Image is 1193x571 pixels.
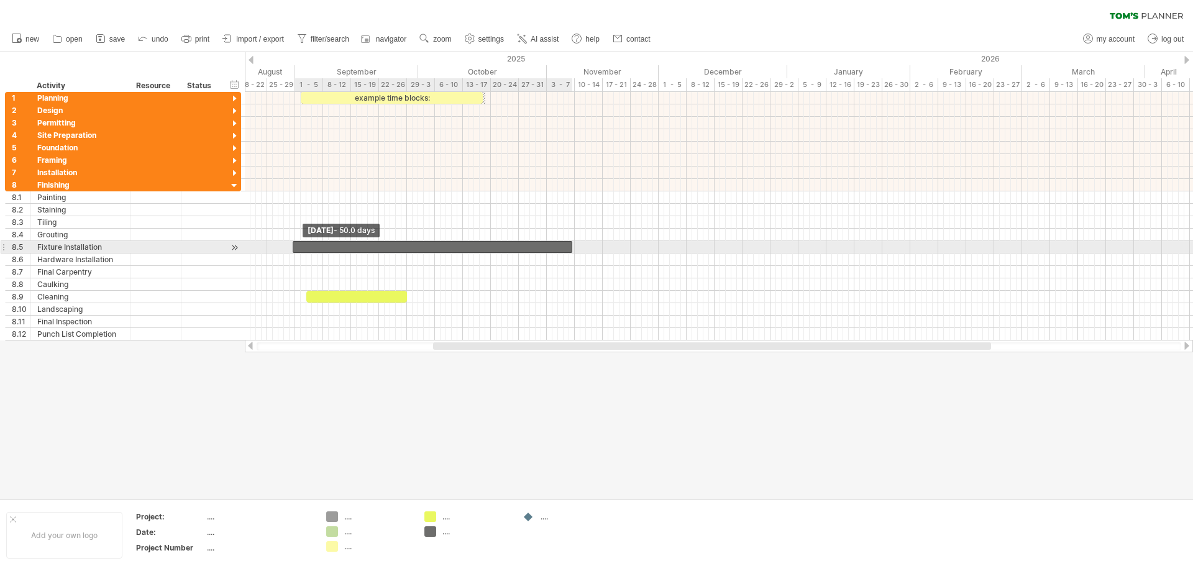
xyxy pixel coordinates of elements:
[37,291,124,303] div: Cleaning
[294,31,353,47] a: filter/search
[575,78,603,91] div: 10 - 14
[798,78,826,91] div: 5 - 9
[12,216,30,228] div: 8.3
[229,241,240,254] div: scroll to activity
[659,65,787,78] div: December 2025
[37,328,124,340] div: Punch List Completion
[12,316,30,327] div: 8.11
[37,179,124,191] div: Finishing
[37,191,124,203] div: Painting
[435,78,463,91] div: 6 - 10
[966,78,994,91] div: 16 - 20
[12,241,30,253] div: 8.5
[359,31,410,47] a: navigator
[136,542,204,553] div: Project Number
[1022,78,1050,91] div: 2 - 6
[519,78,547,91] div: 27 - 31
[37,154,124,166] div: Framing
[37,80,123,92] div: Activity
[37,278,124,290] div: Caulking
[416,31,455,47] a: zoom
[687,78,715,91] div: 8 - 12
[12,167,30,178] div: 7
[433,35,451,43] span: zoom
[379,78,407,91] div: 22 - 26
[12,303,30,315] div: 8.10
[344,541,412,552] div: ....
[463,78,491,91] div: 13 - 17
[418,65,547,78] div: October 2025
[37,104,124,116] div: Design
[152,35,168,43] span: undo
[1078,78,1106,91] div: 16 - 20
[854,78,882,91] div: 19 - 23
[37,204,124,216] div: Staining
[1161,35,1184,43] span: log out
[514,31,562,47] a: AI assist
[37,142,124,153] div: Foundation
[135,31,172,47] a: undo
[136,511,204,522] div: Project:
[462,31,508,47] a: settings
[491,78,519,91] div: 20 - 24
[6,512,122,559] div: Add your own logo
[295,78,323,91] div: 1 - 5
[37,266,124,278] div: Final Carpentry
[323,78,351,91] div: 8 - 12
[37,316,124,327] div: Final Inspection
[603,78,631,91] div: 17 - 21
[569,31,603,47] a: help
[938,78,966,91] div: 9 - 13
[12,179,30,191] div: 8
[311,35,349,43] span: filter/search
[910,78,938,91] div: 2 - 6
[207,511,311,522] div: ....
[136,80,174,92] div: Resource
[826,78,854,91] div: 12 - 16
[12,129,30,141] div: 4
[178,31,213,47] a: print
[531,35,559,43] span: AI assist
[631,78,659,91] div: 24 - 28
[66,35,83,43] span: open
[882,78,910,91] div: 26 - 30
[351,78,379,91] div: 15 - 19
[37,167,124,178] div: Installation
[295,65,418,78] div: September 2025
[195,35,209,43] span: print
[12,278,30,290] div: 8.8
[12,104,30,116] div: 2
[303,224,380,237] div: [DATE]
[37,92,124,104] div: Planning
[442,526,510,537] div: ....
[207,542,311,553] div: ....
[93,31,129,47] a: save
[12,142,30,153] div: 5
[585,35,600,43] span: help
[37,241,124,253] div: Fixture Installation
[1080,31,1138,47] a: my account
[541,511,608,522] div: ....
[12,229,30,240] div: 8.4
[1145,31,1187,47] a: log out
[1134,78,1162,91] div: 30 - 3
[407,78,435,91] div: 29 - 3
[236,35,284,43] span: import / export
[12,291,30,303] div: 8.9
[25,35,39,43] span: new
[12,328,30,340] div: 8.12
[715,78,743,91] div: 15 - 19
[910,65,1022,78] div: February 2026
[787,65,910,78] div: January 2026
[187,80,214,92] div: Status
[12,204,30,216] div: 8.2
[37,229,124,240] div: Grouting
[376,35,406,43] span: navigator
[12,191,30,203] div: 8.1
[743,78,770,91] div: 22 - 26
[301,92,483,104] div: example time blocks:
[1050,78,1078,91] div: 9 - 13
[37,254,124,265] div: Hardware Installation
[37,303,124,315] div: Landscaping
[994,78,1022,91] div: 23 - 27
